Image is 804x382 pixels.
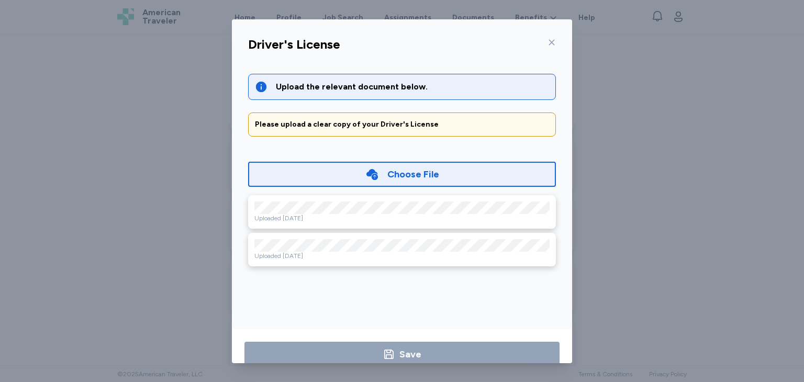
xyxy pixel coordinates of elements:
[387,167,439,182] div: Choose File
[276,81,549,93] div: Upload the relevant document below.
[254,214,550,222] div: Uploaded [DATE]
[248,36,340,53] div: Driver's License
[399,347,421,362] div: Save
[254,252,550,260] div: Uploaded [DATE]
[244,342,560,367] button: Save
[255,119,549,130] div: Please upload a clear copy of your Driver's License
